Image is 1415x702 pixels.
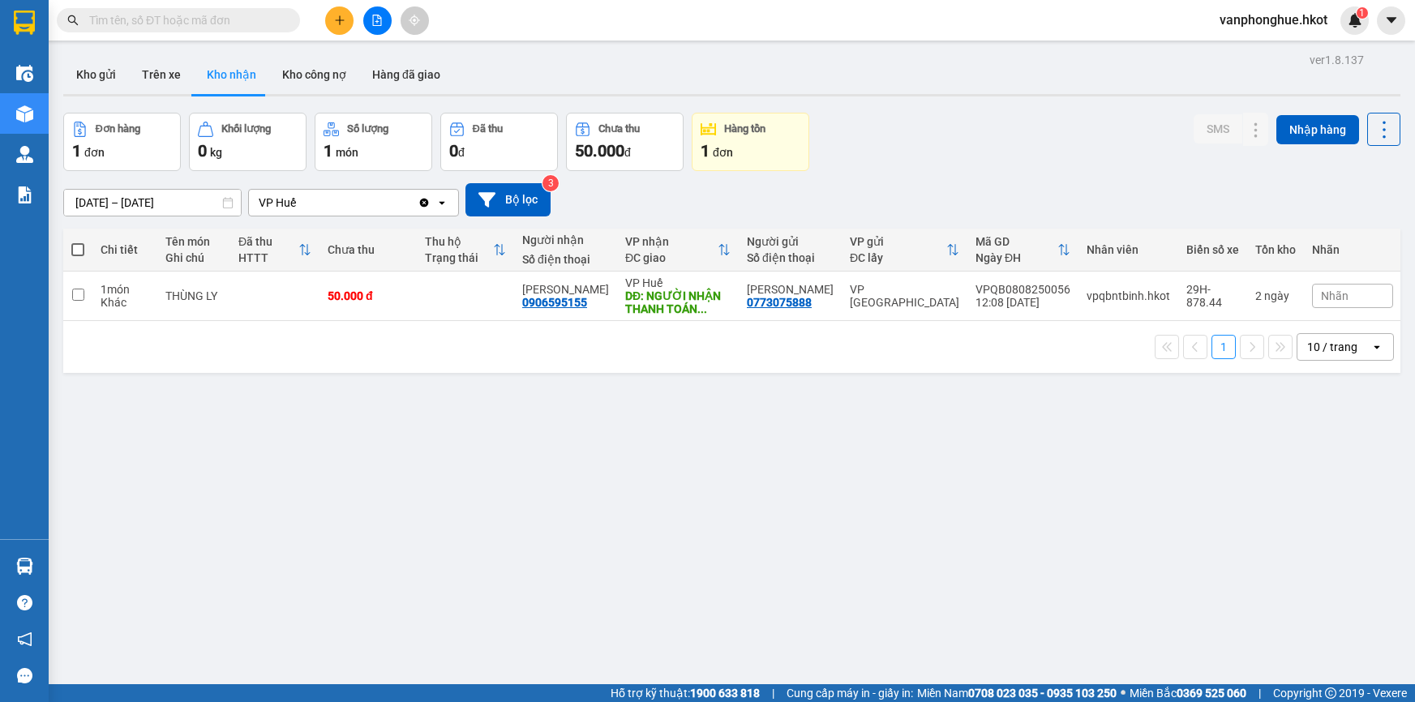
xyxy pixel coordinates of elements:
[611,684,760,702] span: Hỗ trợ kỹ thuật:
[1121,690,1126,696] span: ⚪️
[72,141,81,161] span: 1
[1359,7,1365,19] span: 1
[1321,289,1349,302] span: Nhãn
[298,195,299,211] input: Selected VP Huế.
[449,141,458,161] span: 0
[165,235,222,248] div: Tên món
[269,55,359,94] button: Kho công nợ
[458,146,465,159] span: đ
[1348,13,1362,28] img: icon-new-feature
[1377,6,1405,35] button: caret-down
[772,684,774,702] span: |
[842,229,967,272] th: Toggle SortBy
[1087,243,1170,256] div: Nhân viên
[542,175,559,191] sup: 3
[328,243,409,256] div: Chưa thu
[96,123,140,135] div: Đơn hàng
[315,113,432,171] button: Số lượng1món
[221,123,271,135] div: Khối lượng
[625,235,718,248] div: VP nhận
[724,123,765,135] div: Hàng tồn
[850,235,946,248] div: VP gửi
[473,123,503,135] div: Đã thu
[1211,335,1236,359] button: 1
[359,55,453,94] button: Hàng đã giao
[1130,684,1246,702] span: Miền Bắc
[1325,687,1336,699] span: copyright
[101,243,149,256] div: Chi tiết
[336,146,358,159] span: món
[975,296,1070,309] div: 12:08 [DATE]
[975,251,1057,264] div: Ngày ĐH
[17,668,32,683] span: message
[64,190,241,216] input: Select a date range.
[409,15,420,26] span: aim
[230,229,319,272] th: Toggle SortBy
[17,631,32,647] span: notification
[89,11,281,29] input: Tìm tên, số ĐT hoặc mã đơn
[1186,283,1239,309] div: 29H-878.44
[334,15,345,26] span: plus
[16,65,33,82] img: warehouse-icon
[522,253,609,266] div: Số điện thoại
[328,289,409,302] div: 50.000 đ
[747,283,834,296] div: Nguyễn Ngọc Bình
[189,113,307,171] button: Khối lượng0kg
[1370,340,1383,353] svg: open
[371,15,383,26] span: file-add
[1310,51,1364,69] div: ver 1.8.137
[259,195,296,211] div: VP Huế
[67,15,79,26] span: search
[1194,114,1242,143] button: SMS
[850,283,959,309] div: VP [GEOGRAPHIC_DATA]
[690,687,760,700] strong: 1900 633 818
[701,141,710,161] span: 1
[692,113,809,171] button: Hàng tồn1đơn
[747,296,812,309] div: 0773075888
[1186,243,1239,256] div: Biển số xe
[1207,10,1340,30] span: vanphonghue.hkot
[465,183,551,216] button: Bộ lọc
[967,229,1078,272] th: Toggle SortBy
[363,6,392,35] button: file-add
[1087,289,1170,302] div: vpqbntbinh.hkot
[324,141,332,161] span: 1
[165,289,222,302] div: THÙNG LY
[417,229,514,272] th: Toggle SortBy
[1255,243,1296,256] div: Tồn kho
[347,123,388,135] div: Số lượng
[1276,115,1359,144] button: Nhập hàng
[17,595,32,610] span: question-circle
[16,186,33,203] img: solution-icon
[440,113,558,171] button: Đã thu0đ
[129,55,194,94] button: Trên xe
[63,113,181,171] button: Đơn hàng1đơn
[522,296,587,309] div: 0906595155
[1312,243,1393,256] div: Nhãn
[697,302,707,315] span: ...
[747,251,834,264] div: Số điện thoại
[787,684,913,702] span: Cung cấp máy in - giấy in:
[101,296,149,309] div: Khác
[401,6,429,35] button: aim
[1255,289,1296,302] div: 2
[1264,289,1289,302] span: ngày
[194,55,269,94] button: Kho nhận
[1357,7,1368,19] sup: 1
[16,146,33,163] img: warehouse-icon
[1177,687,1246,700] strong: 0369 525 060
[238,235,298,248] div: Đã thu
[238,251,298,264] div: HTTT
[522,283,609,296] div: Lê Anh Tuấn
[522,233,609,246] div: Người nhận
[625,289,731,315] div: DĐ: NGƯỜI NHẬN THANH TOÁN CƯỚC
[1307,339,1357,355] div: 10 / trang
[325,6,354,35] button: plus
[1384,13,1399,28] span: caret-down
[14,11,35,35] img: logo-vxr
[210,146,222,159] span: kg
[850,251,946,264] div: ĐC lấy
[16,558,33,575] img: warehouse-icon
[625,251,718,264] div: ĐC giao
[165,251,222,264] div: Ghi chú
